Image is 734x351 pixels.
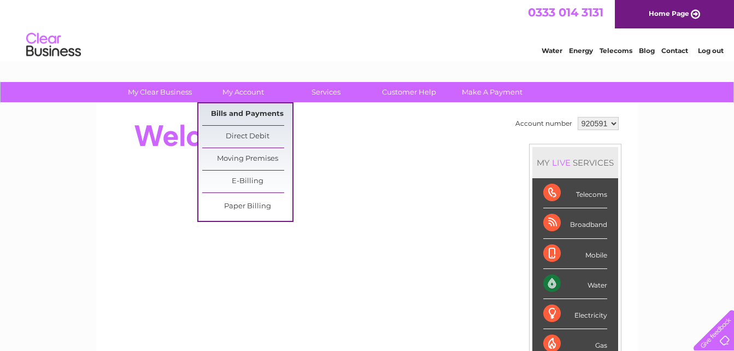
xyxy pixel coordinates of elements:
[202,196,292,218] a: Paper Billing
[202,148,292,170] a: Moving Premises
[543,299,607,329] div: Electricity
[281,82,371,102] a: Services
[543,269,607,299] div: Water
[115,82,205,102] a: My Clear Business
[202,171,292,192] a: E-Billing
[550,157,573,168] div: LIVE
[543,178,607,208] div: Telecoms
[447,82,537,102] a: Make A Payment
[109,6,626,53] div: Clear Business is a trading name of Verastar Limited (registered in [GEOGRAPHIC_DATA] No. 3667643...
[543,239,607,269] div: Mobile
[600,46,632,55] a: Telecoms
[513,114,575,133] td: Account number
[364,82,454,102] a: Customer Help
[661,46,688,55] a: Contact
[639,46,655,55] a: Blog
[202,126,292,148] a: Direct Debit
[26,28,81,62] img: logo.png
[198,82,288,102] a: My Account
[569,46,593,55] a: Energy
[698,46,724,55] a: Log out
[542,46,562,55] a: Water
[202,103,292,125] a: Bills and Payments
[543,208,607,238] div: Broadband
[528,5,603,19] a: 0333 014 3131
[532,147,618,178] div: MY SERVICES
